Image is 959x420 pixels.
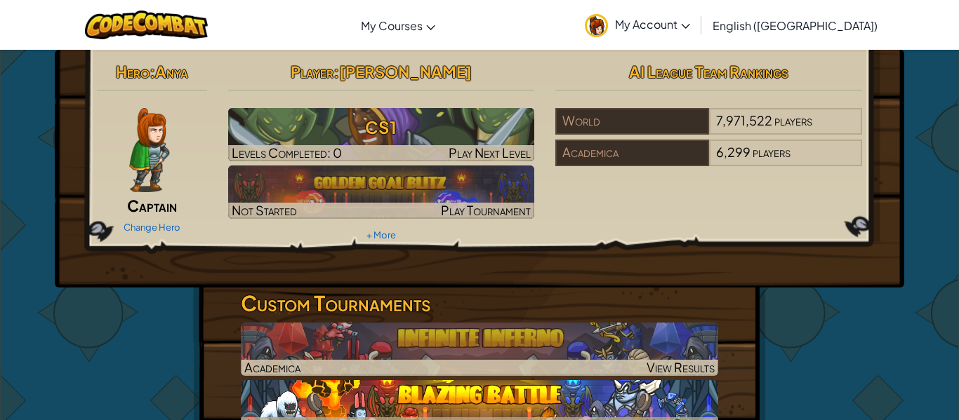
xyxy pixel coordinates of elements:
img: avatar [585,14,608,37]
span: Hero [116,62,150,81]
a: World7,971,522players [555,121,862,137]
a: AcademicaView Results [241,323,718,376]
span: Academica [244,359,300,375]
span: Play Next Level [449,144,531,161]
span: Not Started [232,202,297,218]
img: Golden Goal [228,165,535,219]
div: World [555,108,708,135]
a: My Courses [354,6,442,44]
img: CodeCombat logo [85,11,208,39]
img: captain-pose.png [129,108,169,192]
img: Infinite Inferno [241,323,718,376]
span: [PERSON_NAME] [339,62,472,81]
span: players [774,112,812,128]
a: Play Next Level [228,108,535,161]
a: Academica6,299players [555,153,862,169]
div: Academica [555,140,708,166]
span: View Results [647,359,715,375]
span: My Courses [361,18,423,33]
span: 6,299 [716,144,750,160]
span: Player [291,62,333,81]
span: players [753,144,791,160]
a: My Account [578,3,697,47]
img: CS1 [228,108,535,161]
span: Captain [127,196,177,215]
h3: Custom Tournaments [241,287,718,319]
a: Not StartedPlay Tournament [228,165,535,219]
a: + More [366,229,396,241]
span: : [150,62,155,81]
span: : [333,62,339,81]
span: 7,971,522 [716,112,772,128]
span: Anya [155,62,188,81]
span: English ([GEOGRAPHIC_DATA]) [713,18,878,33]
span: Play Tournament [441,202,531,218]
span: Levels Completed: 0 [232,144,342,161]
a: Change Hero [124,222,180,233]
span: My Account [615,17,690,32]
span: AI League Team Rankings [629,62,788,81]
a: English ([GEOGRAPHIC_DATA]) [706,6,885,44]
h3: CS1 [228,111,535,143]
